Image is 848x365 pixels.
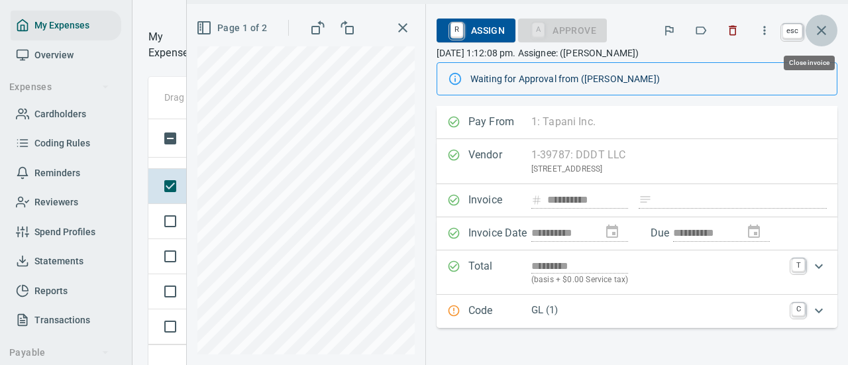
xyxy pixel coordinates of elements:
[518,24,607,35] div: GL Account required
[148,29,193,61] p: My Expenses
[34,47,74,64] span: Overview
[792,303,805,316] a: C
[11,99,121,129] a: Cardholders
[34,283,68,299] span: Reports
[4,340,115,365] button: Payable
[470,67,826,91] div: Waiting for Approval from ([PERSON_NAME])
[4,75,115,99] button: Expenses
[437,46,837,60] p: [DATE] 1:12:08 pm. Assignee: ([PERSON_NAME])
[11,11,121,40] a: My Expenses
[199,20,267,36] span: Page 1 of 2
[34,312,90,329] span: Transactions
[792,258,805,272] a: T
[782,24,802,38] a: esc
[437,295,837,328] div: Expand
[11,246,121,276] a: Statements
[148,29,193,61] nav: breadcrumb
[531,303,784,318] p: GL (1)
[34,17,89,34] span: My Expenses
[468,303,531,320] p: Code
[531,274,784,287] p: (basis + $0.00 Service tax)
[11,40,121,70] a: Overview
[9,344,109,361] span: Payable
[9,79,109,95] span: Expenses
[437,250,837,295] div: Expand
[437,19,515,42] button: RAssign
[11,158,121,188] a: Reminders
[450,23,463,37] a: R
[164,91,342,104] p: Drag a column heading here to group the table
[34,135,90,152] span: Coding Rules
[11,217,121,247] a: Spend Profiles
[34,224,95,240] span: Spend Profiles
[447,19,505,42] span: Assign
[34,165,80,182] span: Reminders
[11,276,121,306] a: Reports
[468,258,531,287] p: Total
[193,16,272,40] button: Page 1 of 2
[34,194,78,211] span: Reviewers
[11,129,121,158] a: Coding Rules
[11,187,121,217] a: Reviewers
[34,253,83,270] span: Statements
[34,106,86,123] span: Cardholders
[11,305,121,335] a: Transactions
